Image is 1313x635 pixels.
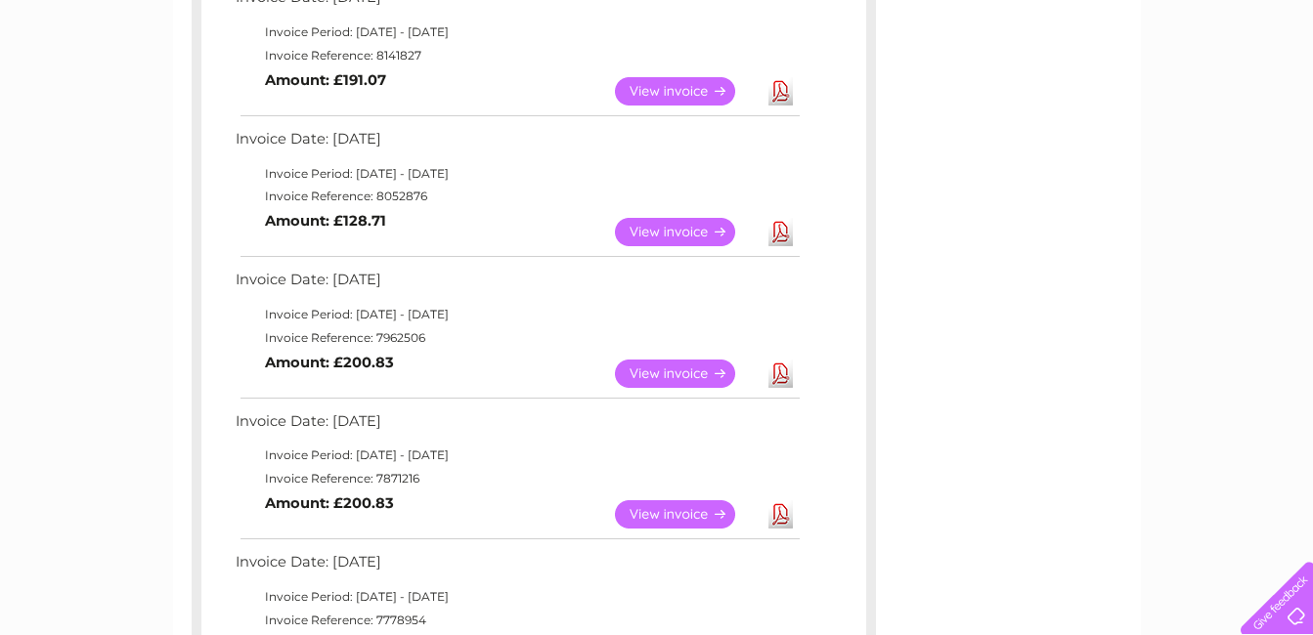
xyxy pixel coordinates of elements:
td: Invoice Period: [DATE] - [DATE] [231,585,803,609]
a: View [615,360,759,388]
img: logo.png [46,51,146,110]
a: Energy [1018,83,1061,98]
a: View [615,500,759,529]
td: Invoice Date: [DATE] [231,549,803,585]
a: View [615,218,759,246]
a: Contact [1183,83,1231,98]
a: Water [969,83,1006,98]
td: Invoice Period: [DATE] - [DATE] [231,21,803,44]
a: View [615,77,759,106]
td: Invoice Reference: 7871216 [231,467,803,490]
td: Invoice Period: [DATE] - [DATE] [231,444,803,467]
td: Invoice Date: [DATE] [231,126,803,162]
b: Amount: £128.71 [265,212,386,230]
td: Invoice Reference: 8141827 [231,44,803,67]
td: Invoice Period: [DATE] - [DATE] [231,303,803,326]
a: Download [768,218,793,246]
div: Clear Business is a trading name of Verastar Limited (registered in [GEOGRAPHIC_DATA] No. 3667643... [196,11,1119,95]
b: Amount: £200.83 [265,494,394,512]
td: Invoice Reference: 7962506 [231,326,803,350]
a: Download [768,500,793,529]
b: Amount: £191.07 [265,71,386,89]
td: Invoice Reference: 7778954 [231,609,803,632]
a: Log out [1248,83,1294,98]
a: Download [768,77,793,106]
b: Amount: £200.83 [265,354,394,371]
a: Telecoms [1072,83,1131,98]
a: 0333 014 3131 [944,10,1079,34]
a: Download [768,360,793,388]
td: Invoice Date: [DATE] [231,267,803,303]
td: Invoice Period: [DATE] - [DATE] [231,162,803,186]
a: Blog [1143,83,1171,98]
td: Invoice Date: [DATE] [231,408,803,444]
td: Invoice Reference: 8052876 [231,185,803,208]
